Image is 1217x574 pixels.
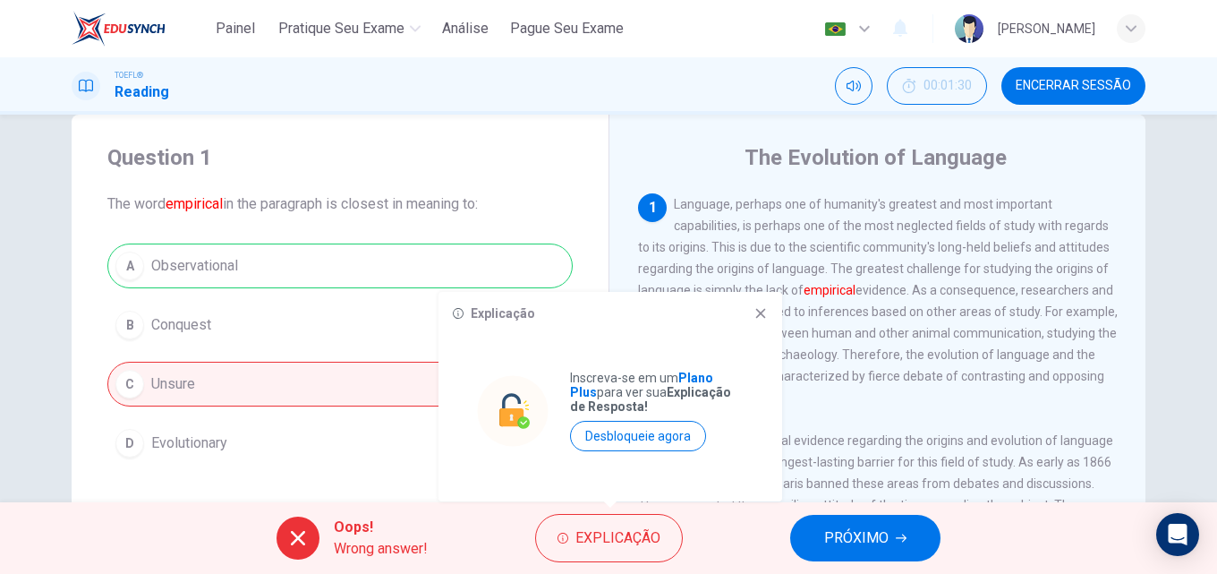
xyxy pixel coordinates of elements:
[887,67,987,105] div: Esconder
[334,538,428,560] span: Wrong answer!
[835,67,872,105] div: Silenciar
[570,421,706,451] button: Desbloqueie agora
[638,197,1118,405] span: Language, perhaps one of humanity's greatest and most important capabilities, is perhaps one of t...
[334,517,428,538] span: Oops!
[575,526,660,551] span: Explicação
[216,18,255,39] span: Painel
[745,143,1007,172] h4: The Evolution of Language
[824,22,847,36] img: pt
[955,14,983,43] img: Profile picture
[278,18,404,39] span: Pratique seu exame
[998,18,1095,39] div: [PERSON_NAME]
[115,69,143,81] span: TOEFL®
[107,143,573,172] h4: Question 1
[510,18,624,39] span: Pague Seu Exame
[638,193,667,222] div: 1
[923,79,972,93] span: 00:01:30
[166,195,223,212] font: empirical
[442,18,489,39] span: Análise
[824,526,889,551] span: PRÓXIMO
[570,385,731,414] strong: Explicação de Resposta!
[471,306,535,321] h6: Explicação
[115,81,169,103] h1: Reading
[1016,79,1131,93] span: Encerrar Sessão
[1156,513,1199,556] div: Open Intercom Messenger
[804,283,855,297] font: empirical
[570,371,713,399] strong: Plano Plus
[72,11,166,47] img: EduSynch logo
[570,371,744,414] p: Inscreva-se em um para ver sua
[107,193,573,215] span: The word in the paragraph is closest in meaning to:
